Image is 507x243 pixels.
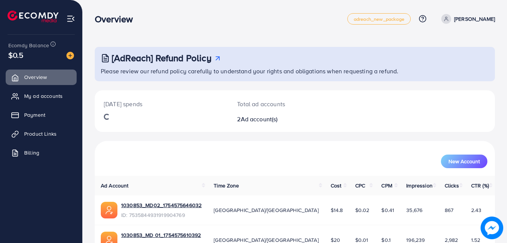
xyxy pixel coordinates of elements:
[24,111,45,119] span: Payment
[454,14,495,23] p: [PERSON_NAME]
[481,217,503,239] img: image
[24,149,39,156] span: Billing
[101,202,117,218] img: ic-ads-acc.e4c84228.svg
[66,14,75,23] img: menu
[347,13,411,25] a: adreach_new_package
[331,206,343,214] span: $14.8
[66,52,74,59] img: image
[8,42,49,49] span: Ecomdy Balance
[445,182,459,189] span: Clicks
[121,211,202,219] span: ID: 7535844931919904769
[471,206,482,214] span: 2.43
[445,206,453,214] span: 867
[241,115,278,123] span: Ad account(s)
[438,14,495,24] a: [PERSON_NAME]
[24,73,47,81] span: Overview
[406,182,433,189] span: Impression
[448,159,480,164] span: New Account
[104,99,219,108] p: [DATE] spends
[6,88,77,104] a: My ad accounts
[112,53,211,63] h3: [AdReach] Refund Policy
[6,126,77,141] a: Product Links
[8,11,59,22] img: logo
[355,206,370,214] span: $0.02
[101,182,129,189] span: Ad Account
[6,107,77,122] a: Payment
[441,155,487,168] button: New Account
[121,201,202,209] a: 1030853_MD02_1754575646032
[121,231,201,239] a: 1030853_MD 01_1754575610392
[381,182,392,189] span: CPM
[354,17,404,22] span: adreach_new_package
[214,182,239,189] span: Time Zone
[95,14,139,25] h3: Overview
[8,50,24,60] span: $0.5
[331,182,342,189] span: Cost
[6,145,77,160] a: Billing
[381,206,394,214] span: $0.41
[6,70,77,85] a: Overview
[101,67,490,76] p: Please review our refund policy carefully to understand your rights and obligations when requesti...
[24,130,57,138] span: Product Links
[214,206,319,214] span: [GEOGRAPHIC_DATA]/[GEOGRAPHIC_DATA]
[237,99,319,108] p: Total ad accounts
[24,92,63,100] span: My ad accounts
[471,182,489,189] span: CTR (%)
[237,116,319,123] h2: 2
[355,182,365,189] span: CPC
[406,206,422,214] span: 35,676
